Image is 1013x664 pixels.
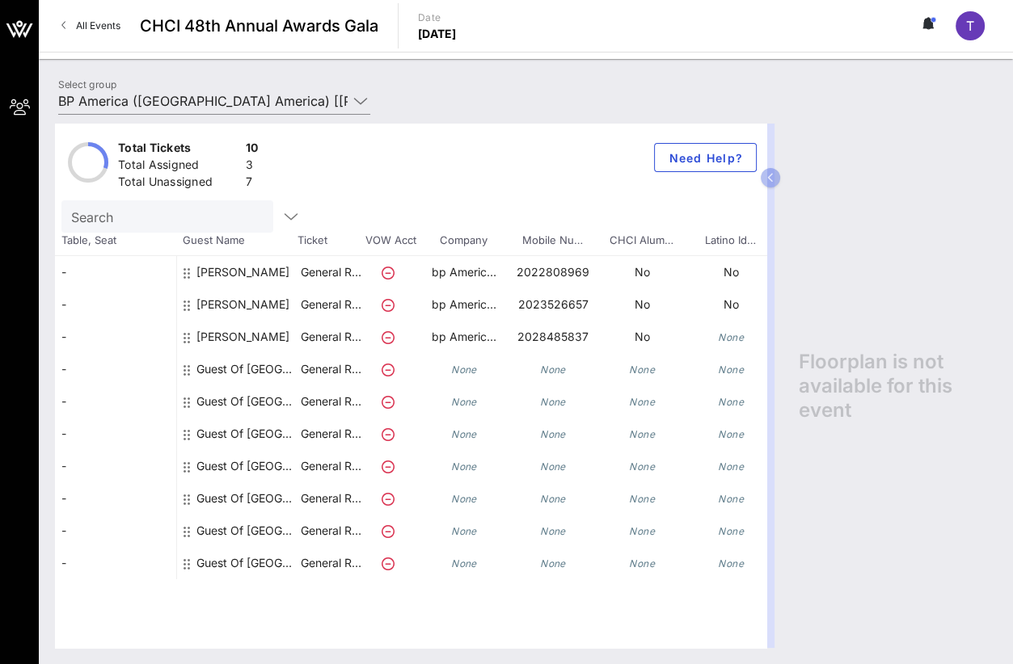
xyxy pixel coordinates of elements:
[540,493,566,505] i: None
[196,547,298,579] div: Guest Of BP America
[718,460,744,473] i: None
[451,364,477,376] i: None
[418,26,457,42] p: [DATE]
[451,525,477,537] i: None
[799,350,997,422] span: Floorplan is not available for this event
[176,233,298,249] span: Guest Name
[540,460,566,473] i: None
[966,18,974,34] span: T
[540,557,566,569] i: None
[686,288,775,321] p: No
[597,233,686,249] span: CHCI Alum…
[508,233,597,249] span: Mobile Nu…
[451,460,477,473] i: None
[55,385,176,418] div: -
[718,364,744,376] i: None
[629,428,655,440] i: None
[718,396,744,408] i: None
[419,233,508,249] span: Company
[196,256,289,301] div: Marcus Koblitz
[196,418,298,450] div: Guest Of BP America
[629,364,655,376] i: None
[246,174,259,194] div: 7
[298,233,362,249] span: Ticket
[451,493,477,505] i: None
[196,515,298,547] div: Guest Of BP America
[55,547,176,579] div: -
[509,288,597,321] p: 2023526657
[298,321,363,353] p: General R…
[52,13,130,39] a: All Events
[451,428,477,440] i: None
[196,450,298,482] div: Guest Of BP America
[629,396,655,408] i: None
[246,157,259,177] div: 3
[718,428,744,440] i: None
[597,288,686,321] p: No
[298,418,363,450] p: General R…
[118,174,239,194] div: Total Unassigned
[76,19,120,32] span: All Events
[55,233,176,249] span: Table, Seat
[540,525,566,537] i: None
[597,256,686,288] p: No
[196,482,298,515] div: Guest Of BP America
[420,256,509,288] p: bp Americ…
[246,140,259,160] div: 10
[540,364,566,376] i: None
[140,14,378,38] span: CHCI 48th Annual Awards Gala
[55,256,176,288] div: -
[298,515,363,547] p: General R…
[298,385,363,418] p: General R…
[629,557,655,569] i: None
[629,493,655,505] i: None
[540,396,566,408] i: None
[196,353,298,385] div: Guest Of BP America
[298,547,363,579] p: General R…
[298,256,363,288] p: General R…
[298,482,363,515] p: General R…
[668,151,743,165] span: Need Help?
[686,256,775,288] p: No
[362,233,419,249] span: VOW Acct
[451,557,477,569] i: None
[718,331,744,343] i: None
[597,321,686,353] p: No
[196,288,289,334] div: Rachael Caines
[55,482,176,515] div: -
[420,288,509,321] p: bp Americ…
[55,288,176,321] div: -
[58,78,116,90] label: Select group
[118,157,239,177] div: Total Assigned
[629,460,655,473] i: None
[629,525,655,537] i: None
[509,256,597,288] p: 2022808969
[420,321,509,353] p: bp Americ…
[298,450,363,482] p: General R…
[718,525,744,537] i: None
[298,353,363,385] p: General R…
[55,353,176,385] div: -
[55,515,176,547] div: -
[956,11,985,40] div: T
[718,557,744,569] i: None
[196,321,289,366] div: Will King
[418,10,457,26] p: Date
[55,321,176,353] div: -
[118,140,239,160] div: Total Tickets
[654,143,757,172] button: Need Help?
[298,288,363,321] p: General R…
[509,321,597,353] p: 2028485837
[55,450,176,482] div: -
[718,493,744,505] i: None
[196,385,298,418] div: Guest Of BP America
[686,233,775,249] span: Latino Id…
[540,428,566,440] i: None
[55,418,176,450] div: -
[451,396,477,408] i: None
